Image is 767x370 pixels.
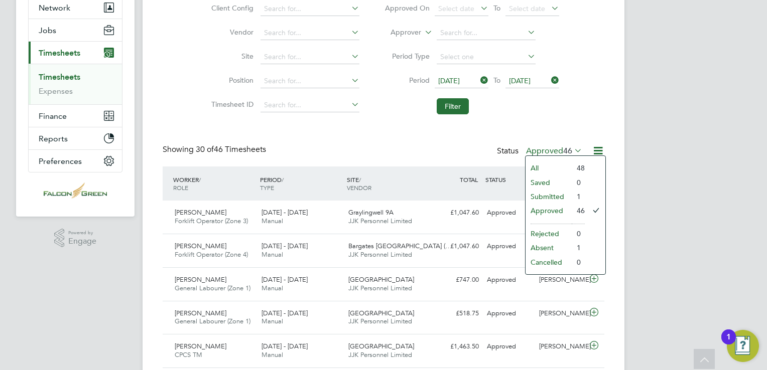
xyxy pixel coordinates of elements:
[260,183,274,192] span: TYPE
[208,76,253,85] label: Position
[39,86,73,96] a: Expenses
[262,309,308,317] span: [DATE] - [DATE]
[431,305,483,322] div: £518.75
[348,242,452,250] span: Bargates [GEOGRAPHIC_DATA] (…
[526,204,572,218] li: Approved
[262,217,283,225] span: Manual
[261,50,359,64] input: Search for...
[29,105,122,127] button: Finance
[490,74,503,87] span: To
[431,205,483,221] div: £1,047.60
[572,241,585,255] li: 1
[44,182,107,199] img: falcongreen-logo-retina.png
[460,175,478,183] span: TOTAL
[572,175,585,190] li: 0
[282,175,284,183] span: /
[54,229,97,248] a: Powered byEngage
[483,338,535,355] div: Approved
[437,98,469,114] button: Filter
[572,227,585,241] li: 0
[258,170,344,197] div: PERIOD
[261,98,359,112] input: Search for...
[262,242,308,250] span: [DATE] - [DATE]
[490,2,503,15] span: To
[29,19,122,41] button: Jobs
[438,4,474,13] span: Select date
[173,183,188,192] span: ROLE
[262,275,308,284] span: [DATE] - [DATE]
[208,4,253,13] label: Client Config
[376,28,421,38] label: Approver
[385,76,430,85] label: Period
[348,250,412,259] span: JJK Personnel Limited
[348,342,414,350] span: [GEOGRAPHIC_DATA]
[483,272,535,288] div: Approved
[431,338,483,355] div: £1,463.50
[526,241,572,255] li: Absent
[163,144,268,155] div: Showing
[572,204,585,218] li: 46
[483,305,535,322] div: Approved
[262,208,308,217] span: [DATE] - [DATE]
[572,190,585,204] li: 1
[175,208,226,217] span: [PERSON_NAME]
[208,52,253,61] label: Site
[344,170,431,197] div: SITE
[526,161,572,175] li: All
[175,217,248,225] span: Forklift Operator (Zone 3)
[509,4,545,13] span: Select date
[483,170,535,189] div: STATUS
[348,208,394,217] span: Graylingwell 9A
[483,238,535,255] div: Approved
[68,229,96,237] span: Powered by
[175,309,226,317] span: [PERSON_NAME]
[437,26,536,40] input: Search for...
[199,175,201,183] span: /
[347,183,371,192] span: VENDOR
[262,342,308,350] span: [DATE] - [DATE]
[727,330,759,362] button: Open Resource Center, 1 new notification
[385,4,430,13] label: Approved On
[509,76,531,85] span: [DATE]
[261,2,359,16] input: Search for...
[431,272,483,288] div: £747.00
[29,127,122,149] button: Reports
[39,48,80,58] span: Timesheets
[175,242,226,250] span: [PERSON_NAME]
[535,338,587,355] div: [PERSON_NAME]
[261,26,359,40] input: Search for...
[563,146,572,156] span: 46
[431,238,483,255] div: £1,047.60
[175,284,250,292] span: General Labourer (Zone 1)
[483,205,535,221] div: Approved
[39,156,82,166] span: Preferences
[438,76,460,85] span: [DATE]
[437,50,536,64] input: Select one
[359,175,361,183] span: /
[175,250,248,259] span: Forklift Operator (Zone 4)
[196,144,266,154] span: 46 Timesheets
[348,275,414,284] span: [GEOGRAPHIC_DATA]
[175,317,250,325] span: General Labourer (Zone 1)
[196,144,214,154] span: 30 of
[348,350,412,359] span: JJK Personnel Limited
[572,255,585,269] li: 0
[348,284,412,292] span: JJK Personnel Limited
[39,111,67,121] span: Finance
[29,64,122,104] div: Timesheets
[175,275,226,284] span: [PERSON_NAME]
[535,305,587,322] div: [PERSON_NAME]
[261,74,359,88] input: Search for...
[526,255,572,269] li: Cancelled
[526,146,582,156] label: Approved
[28,182,122,199] a: Go to home page
[175,342,226,350] span: [PERSON_NAME]
[175,350,202,359] span: CPCS TM
[535,272,587,288] div: [PERSON_NAME]
[39,26,56,35] span: Jobs
[572,161,585,175] li: 48
[29,150,122,172] button: Preferences
[348,217,412,225] span: JJK Personnel Limited
[262,350,283,359] span: Manual
[526,227,572,241] li: Rejected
